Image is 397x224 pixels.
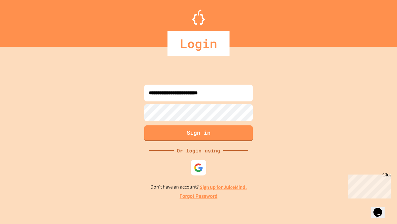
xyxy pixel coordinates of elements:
a: Forgot Password [180,193,217,200]
div: Chat with us now!Close [2,2,43,40]
iframe: chat widget [371,199,391,218]
div: Or login using [174,147,223,154]
img: Logo.svg [192,9,205,25]
button: Sign in [144,125,253,141]
div: Login [167,31,230,56]
iframe: chat widget [346,172,391,198]
p: Don't have an account? [150,183,247,191]
img: google-icon.svg [194,163,203,172]
a: Sign up for JuiceMind. [200,184,247,190]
